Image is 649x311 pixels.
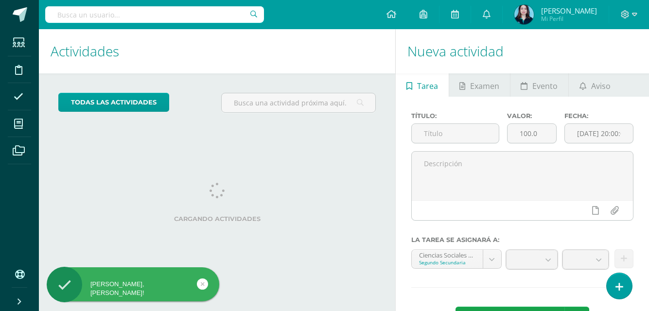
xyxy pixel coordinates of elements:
label: La tarea se asignará a: [411,236,633,243]
a: todas las Actividades [58,93,169,112]
span: Mi Perfil [541,15,597,23]
label: Cargando actividades [58,215,376,223]
label: Fecha: [564,112,633,120]
span: Evento [532,74,558,98]
img: 58a3fbeca66addd3cac8df0ed67b710d.png [514,5,534,24]
span: Aviso [591,74,611,98]
span: Tarea [417,74,438,98]
h1: Actividades [51,29,384,73]
input: Puntos máximos [508,124,556,143]
label: Valor: [507,112,557,120]
div: [PERSON_NAME], [PERSON_NAME]! [47,280,219,297]
span: [PERSON_NAME] [541,6,597,16]
a: Examen [449,73,510,97]
span: Examen [470,74,499,98]
input: Fecha de entrega [565,124,633,143]
a: Tarea [396,73,448,97]
input: Busca una actividad próxima aquí... [222,93,376,112]
div: Segundo Secundaria [419,259,475,266]
input: Título [412,124,499,143]
a: Ciencias Sociales y Formación Ciudadana 'A'Segundo Secundaria [412,250,501,268]
a: Aviso [569,73,621,97]
label: Título: [411,112,499,120]
div: Ciencias Sociales y Formación Ciudadana 'A' [419,250,475,259]
input: Busca un usuario... [45,6,264,23]
h1: Nueva actividad [407,29,637,73]
a: Evento [510,73,568,97]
